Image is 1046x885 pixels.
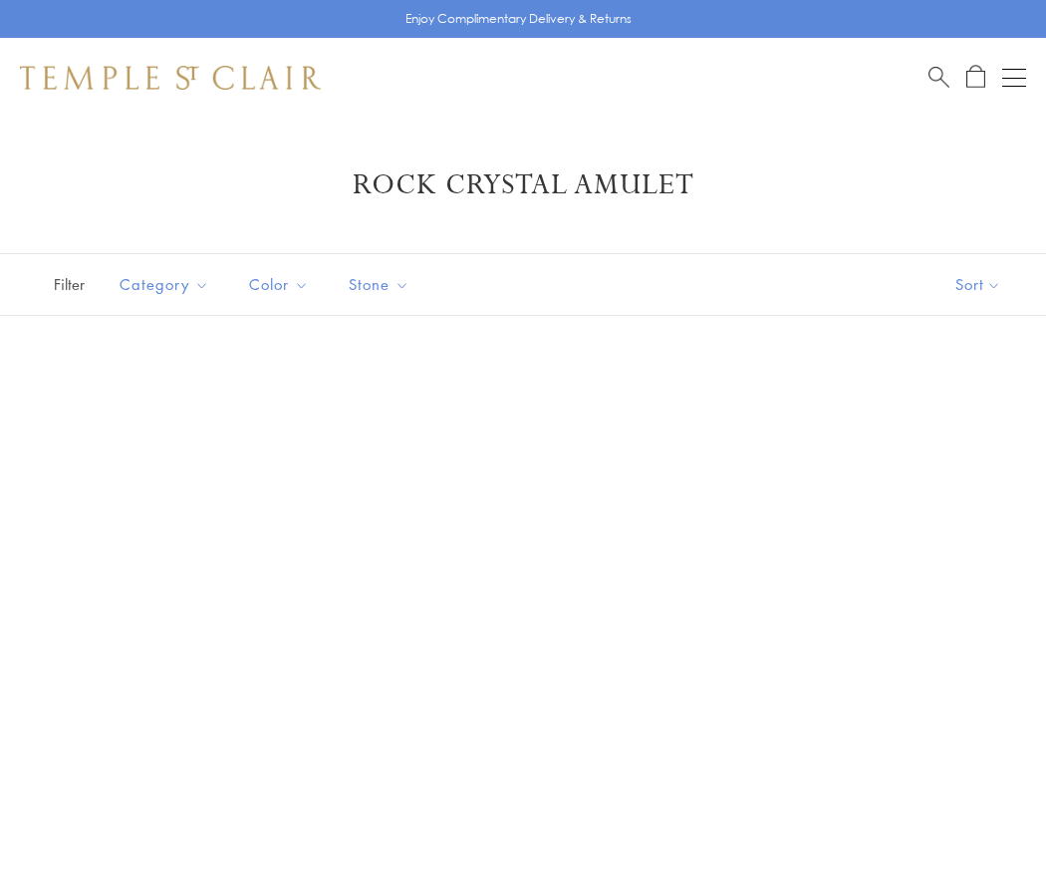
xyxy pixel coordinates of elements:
[1002,66,1026,90] button: Open navigation
[966,65,985,90] a: Open Shopping Bag
[928,65,949,90] a: Search
[239,272,324,297] span: Color
[405,9,632,29] p: Enjoy Complimentary Delivery & Returns
[110,272,224,297] span: Category
[105,262,224,307] button: Category
[334,262,424,307] button: Stone
[339,272,424,297] span: Stone
[20,66,321,90] img: Temple St. Clair
[911,254,1046,315] button: Show sort by
[234,262,324,307] button: Color
[50,167,996,203] h1: Rock Crystal Amulet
